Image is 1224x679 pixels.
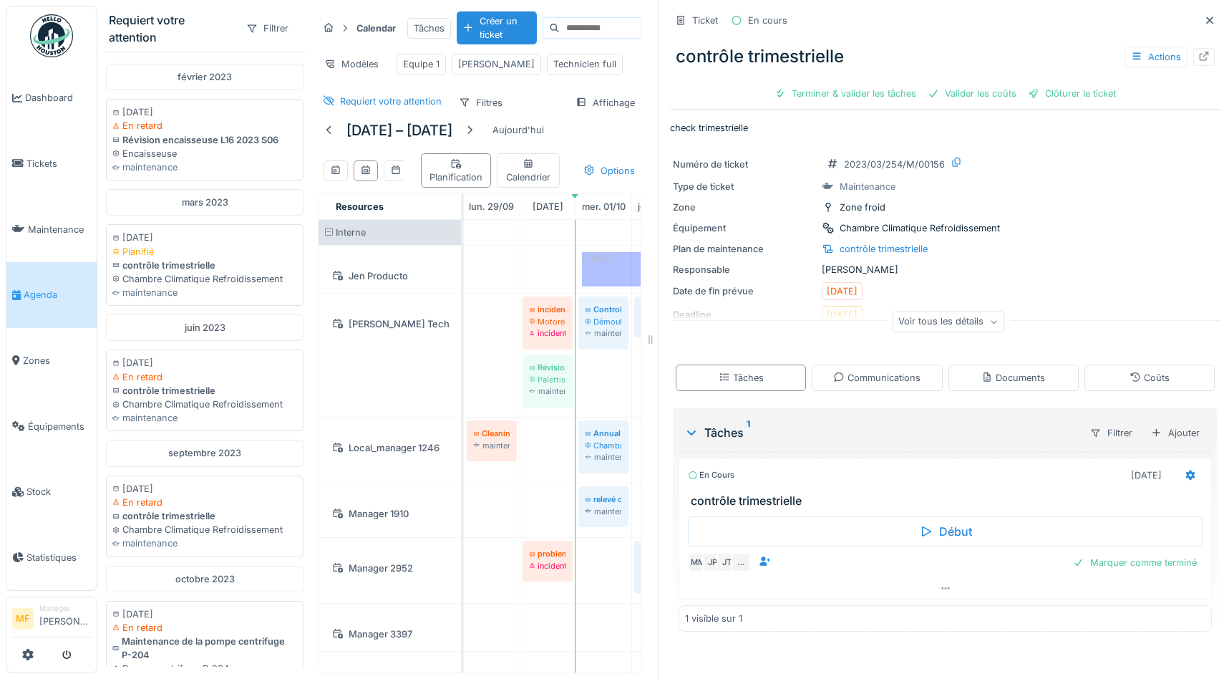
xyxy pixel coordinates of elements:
sup: 1 [747,424,750,441]
img: Badge_color-CXgf-gQk.svg [30,14,73,57]
div: En retard [112,496,297,509]
div: Début [688,516,1203,546]
div: Manager 2952 [327,559,452,577]
div: maintenance [112,160,297,174]
div: [DATE] [1131,468,1162,482]
div: Filtrer [240,18,295,39]
div: Jen Producto [327,267,452,285]
div: maintenance [112,536,297,550]
div: Ajouter [1145,423,1206,443]
div: contrôle trimestrielle [840,242,928,256]
div: Tâches [719,371,764,385]
div: … [731,552,751,572]
div: Requiert votre attention [340,95,442,108]
div: Manager 1910 [327,505,452,523]
span: Agenda [24,288,91,302]
div: contrôle trimestrielle [670,38,1220,75]
div: Equipe 1 [403,57,439,71]
div: Créer un ticket [457,11,537,44]
div: Documents [981,371,1045,385]
div: Palettiseur [530,374,565,385]
div: Filtrer [1084,423,1139,443]
div: Control Semestriel Démoulage [586,304,621,315]
a: Tickets [6,131,97,197]
div: Communications [833,371,921,385]
div: Planifié [112,245,297,259]
div: maintenance [530,385,565,397]
div: maintenance [112,411,297,425]
div: incident [530,327,565,339]
div: Requiert votre attention [109,11,234,46]
div: En retard [112,370,297,384]
div: Actions [1125,47,1187,67]
a: MF Manager[PERSON_NAME] [12,603,91,637]
div: septembre 2023 [106,440,303,466]
div: En retard [112,119,297,133]
span: Resources [336,201,384,212]
div: contrôle trimestrielle [112,384,297,398]
div: JP [702,552,722,572]
div: février 2023 [106,64,303,90]
div: Pompe centrifuge P-204 [112,662,297,675]
div: Options [577,160,641,181]
div: juin 2023 [106,314,303,341]
div: Planification [427,157,485,184]
div: Manager [39,603,91,614]
div: Chambre Climatique Refroidissement [112,523,297,536]
div: [PERSON_NAME] [673,263,1218,276]
h5: [DATE] – [DATE] [346,122,452,139]
div: contrôle trimestrielle [112,259,297,272]
div: Annual control preventive [586,428,621,439]
div: Technicien full [553,57,616,71]
div: Local_manager 1246 [327,439,452,457]
div: Chambre Climatique Refroidissement [112,272,297,286]
div: [DATE] [112,231,297,244]
div: maintenance [586,506,621,517]
div: En cours [688,469,734,481]
div: Chambre Climatique Refroidissement [112,398,297,411]
div: Ticket [692,14,718,27]
div: Cleaning the production line [474,428,510,439]
div: Type de ticket [673,180,816,193]
a: Stock [6,459,97,525]
div: maintenance [474,440,510,451]
div: Encaisseuse [112,147,297,160]
div: Tâches [407,18,451,39]
div: Révision plalettiseur L16 2023 S06 [530,362,565,373]
li: MF [12,608,34,630]
div: Numéro de ticket [673,158,816,171]
div: probleme de pot / capuchon [530,548,565,559]
span: Équipements [28,420,91,433]
div: 2023/03/254/M/00156 [844,158,945,171]
div: Affichage [569,92,641,113]
div: Plan de maintenance [673,242,816,256]
span: Stock [26,485,91,499]
a: 2 octobre 2025 [634,197,684,216]
div: Marquer comme terminé [1067,553,1203,572]
div: octobre 2023 [106,566,303,592]
div: Date de fin prévue [673,284,816,298]
div: incident [530,560,565,572]
a: Zones [6,328,97,394]
div: maintenance [112,286,297,299]
div: Valider les coûts [922,84,1022,103]
div: contrôle trimestrielle [112,509,297,523]
div: [DATE] [827,284,858,298]
div: Calendrier [503,157,553,184]
div: Zone [673,201,816,214]
span: Interne [336,227,366,238]
div: En retard [112,621,297,635]
span: Tickets [26,157,91,170]
div: incident ligne 2 [530,304,565,315]
a: 29 septembre 2025 [465,197,518,216]
div: Tâches [684,424,1078,441]
div: maintenance [586,451,621,463]
div: [DATE] [112,356,297,370]
div: JT [717,552,737,572]
div: relevé compteur [586,493,621,505]
div: [DATE] [112,105,297,119]
li: [PERSON_NAME] [39,603,91,634]
a: 30 septembre 2025 [529,197,567,216]
h3: contrôle trimestrielle [691,494,1205,508]
div: Chambre Climatique Double Spirales [586,440,621,451]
